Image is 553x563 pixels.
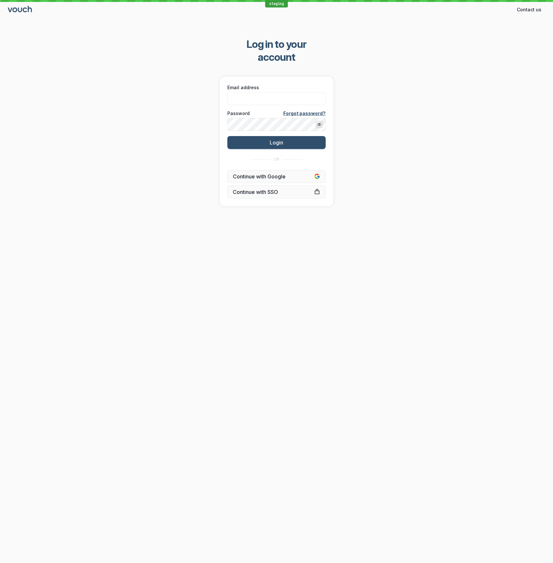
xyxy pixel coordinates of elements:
[227,110,250,117] span: Password
[8,7,33,13] a: Go to sign in
[274,157,279,162] span: OR
[233,173,320,180] span: Continue with Google
[228,38,325,64] span: Log in to your account
[227,170,326,183] button: Continue with Google
[227,84,259,91] span: Email address
[513,5,545,15] button: Contact us
[283,110,326,117] a: Forgot password?
[227,136,326,149] button: Login
[517,6,541,13] span: Contact us
[270,139,283,146] span: Login
[227,186,326,198] a: Continue with SSO
[315,121,323,128] button: Show password
[233,189,320,195] span: Continue with SSO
